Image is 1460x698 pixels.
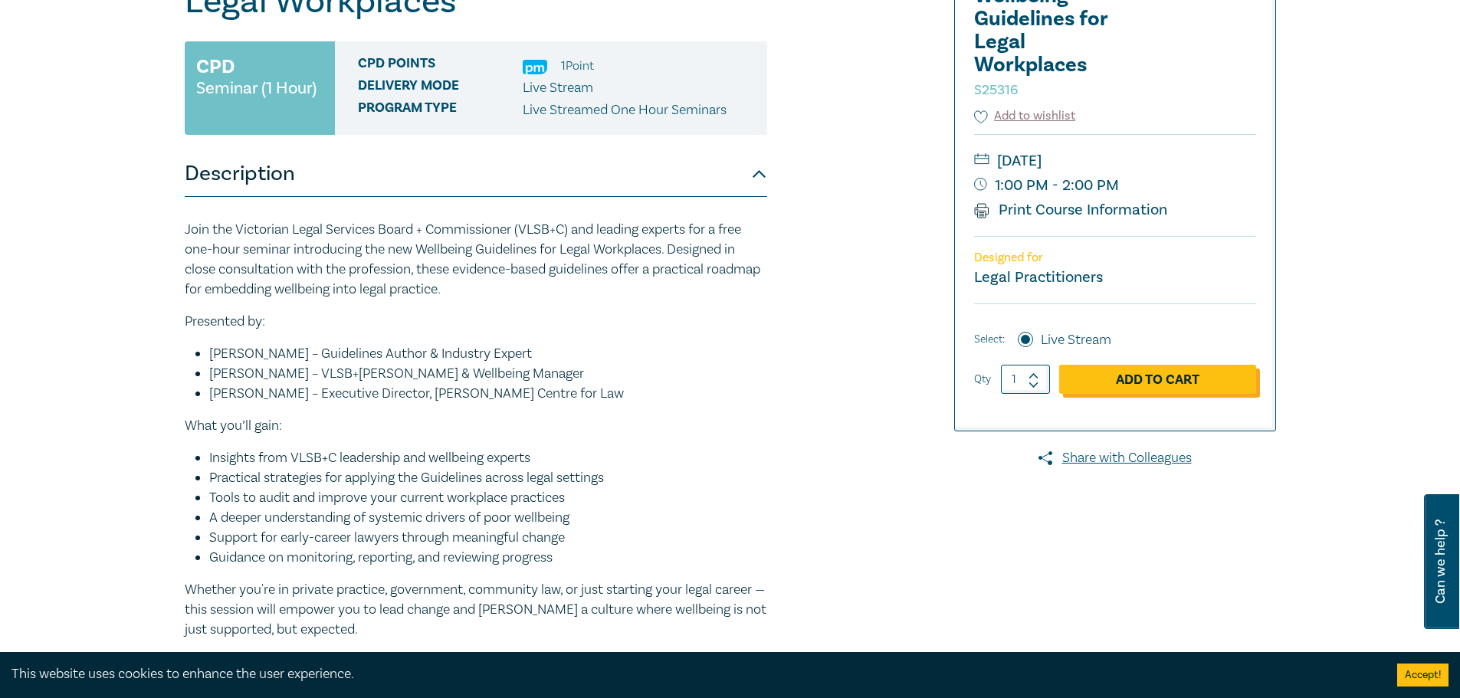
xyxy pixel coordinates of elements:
[185,312,767,332] p: Presented by:
[974,251,1256,265] p: Designed for
[185,220,767,300] p: Join the Victorian Legal Services Board + Commissioner (VLSB+C) and leading experts for a free on...
[209,528,767,548] li: Support for early-career lawyers through meaningful change
[561,56,594,76] li: 1 Point
[974,200,1168,220] a: Print Course Information
[209,344,767,364] li: [PERSON_NAME] – Guidelines Author & Industry Expert
[974,149,1256,173] small: [DATE]
[974,107,1076,125] button: Add to wishlist
[11,664,1374,684] div: This website uses cookies to enhance the user experience.
[974,81,1018,99] small: S25316
[185,151,767,197] button: Description
[209,384,767,404] li: [PERSON_NAME] – Executive Director, [PERSON_NAME] Centre for Law
[185,416,767,436] p: What you’ll gain:
[358,78,523,98] span: Delivery Mode
[523,100,727,120] p: Live Streamed One Hour Seminars
[974,371,991,388] label: Qty
[209,548,767,568] li: Guidance on monitoring, reporting, and reviewing progress
[1041,330,1111,350] label: Live Stream
[209,364,767,384] li: [PERSON_NAME] – VLSB+[PERSON_NAME] & Wellbeing Manager
[209,448,767,468] li: Insights from VLSB+C leadership and wellbeing experts
[974,173,1256,198] small: 1:00 PM - 2:00 PM
[358,100,523,120] span: Program type
[358,56,523,76] span: CPD Points
[523,60,547,74] img: Practice Management & Business Skills
[954,448,1276,468] a: Share with Colleagues
[196,80,317,96] small: Seminar (1 Hour)
[185,580,767,640] p: Whether you're in private practice, government, community law, or just starting your legal career...
[196,53,235,80] h3: CPD
[209,468,767,488] li: Practical strategies for applying the Guidelines across legal settings
[209,508,767,528] li: A deeper understanding of systemic drivers of poor wellbeing
[1397,664,1449,687] button: Accept cookies
[523,79,593,97] span: Live Stream
[209,488,767,508] li: Tools to audit and improve your current workplace practices
[1433,503,1448,620] span: Can we help ?
[974,331,1005,348] span: Select:
[1059,365,1256,394] a: Add to Cart
[974,267,1103,287] small: Legal Practitioners
[1001,365,1050,394] input: 1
